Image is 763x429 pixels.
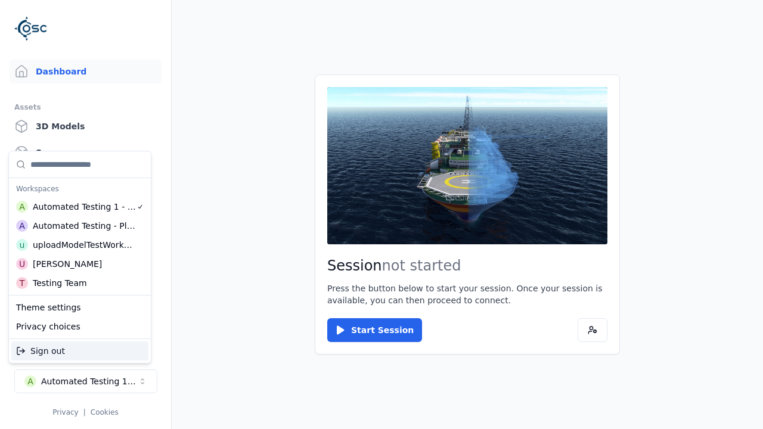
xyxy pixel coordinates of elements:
div: A [16,220,28,232]
div: Privacy choices [11,317,148,336]
div: Workspaces [11,181,148,197]
div: A [16,201,28,213]
div: Sign out [11,341,148,360]
div: T [16,277,28,289]
div: U [16,258,28,270]
div: Automated Testing - Playwright [33,220,136,232]
div: u [16,239,28,251]
div: Automated Testing 1 - Playwright [33,201,137,213]
div: Suggestions [9,296,151,338]
div: Testing Team [33,277,87,289]
div: [PERSON_NAME] [33,258,102,270]
div: Suggestions [9,151,151,295]
div: Theme settings [11,298,148,317]
div: uploadModelTestWorkspace [33,239,135,251]
div: Suggestions [9,339,151,363]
